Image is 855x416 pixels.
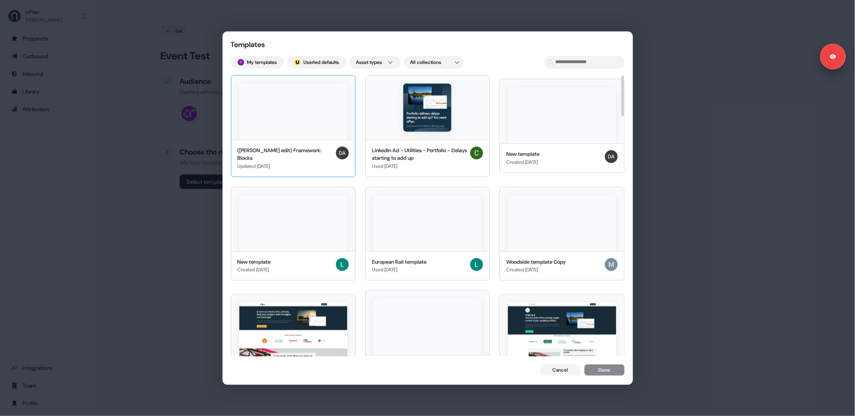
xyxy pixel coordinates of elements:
button: userled logo;Userled defaults [287,56,346,69]
div: ([PERSON_NAME] edit) Framework: Blocks [238,146,333,162]
img: Dev [336,146,349,159]
img: Landing Page - Rail - Insights Pro - Dec 2024 [374,298,481,355]
img: userled logo [294,59,301,65]
img: European Rail template [374,195,481,251]
img: LinkedIn Ad - Utilities - Portfolio - Delays starting to add up [403,83,451,132]
button: Asset types [350,56,400,69]
img: Duke Template - Muttley [508,302,616,359]
button: My templates [231,56,284,69]
button: Woodside template CopyWoodside template CopyCreated [DATE]Muttley [499,187,624,281]
img: Liv [336,258,349,271]
img: Dev [605,150,618,163]
img: New template [239,195,347,251]
button: Woodside template [231,290,356,392]
button: All collections [404,56,464,69]
img: Liv [470,258,483,271]
div: Used [DATE] [372,266,426,274]
button: European Rail templateEuropean Rail templateUsed [DATE]Liv [365,187,490,281]
button: New templateNew templateCreated [DATE]Dev [499,75,624,177]
div: Created [DATE] [238,266,271,274]
span: All collections [410,58,442,66]
div: Woodside template Copy [506,258,566,266]
div: Used [DATE] [372,162,467,170]
div: Created [DATE] [506,158,540,166]
img: Woodside template Copy [508,195,616,251]
div: New template [238,258,271,266]
img: Yuriy [238,59,244,65]
button: (Ryan edit) Framework: Blocks([PERSON_NAME] edit) Framework: BlocksUpdated [DATE]Dev [231,75,356,177]
button: LinkedIn Ad - Utilities - Portfolio - Delays starting to add upLinkedIn Ad - Utilities - Portfoli... [365,75,490,177]
div: LinkedIn Ad - Utilities - Portfolio - Delays starting to add up [372,146,467,162]
div: Created [DATE] [506,266,566,274]
img: Muttley [605,258,618,271]
button: Landing Page - Rail - Insights Pro - Dec 2024 [365,290,490,392]
img: Colin [470,146,483,159]
div: European Rail template [372,258,426,266]
div: ; [294,59,301,65]
button: New templateNew templateCreated [DATE]Liv [231,187,356,281]
button: Duke Template - Muttley [499,290,624,392]
div: New template [506,150,540,158]
img: Woodside template [239,302,347,359]
div: Templates [231,40,311,49]
img: New template [508,87,616,144]
img: (Ryan edit) Framework: Blocks [239,83,347,140]
div: Updated [DATE] [238,162,333,170]
button: Cancel [540,364,580,375]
